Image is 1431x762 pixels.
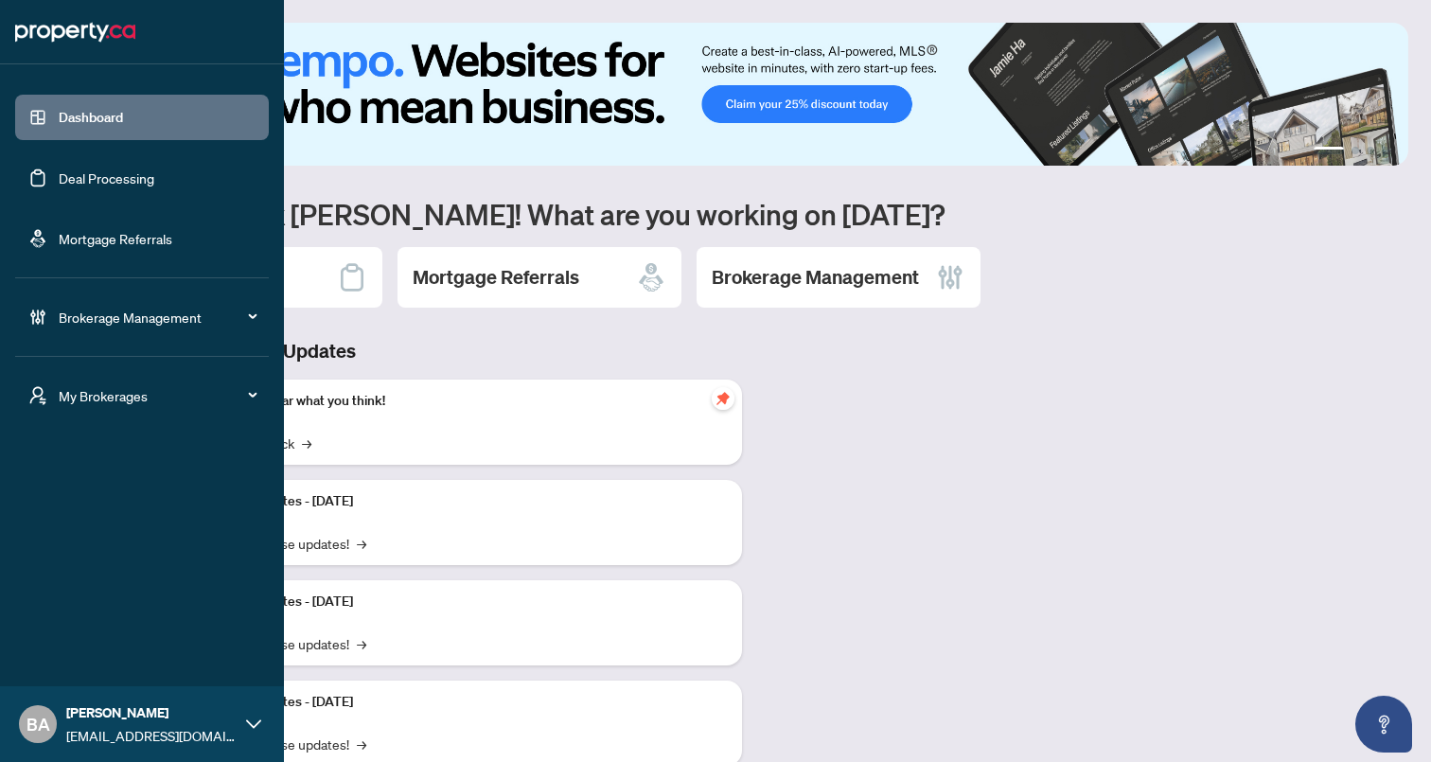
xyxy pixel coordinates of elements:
[199,391,727,412] p: We want to hear what you think!
[199,592,727,612] p: Platform Updates - [DATE]
[66,702,237,723] span: [PERSON_NAME]
[1351,147,1359,154] button: 2
[357,734,366,754] span: →
[98,196,1408,232] h1: Welcome back [PERSON_NAME]! What are you working on [DATE]?
[26,711,50,737] span: BA
[15,17,135,47] img: logo
[357,533,366,554] span: →
[1355,696,1412,753] button: Open asap
[59,307,256,328] span: Brokerage Management
[59,109,123,126] a: Dashboard
[357,633,366,654] span: →
[59,230,172,247] a: Mortgage Referrals
[712,264,919,291] h2: Brokerage Management
[199,491,727,512] p: Platform Updates - [DATE]
[302,433,311,453] span: →
[59,385,256,406] span: My Brokerages
[1367,147,1374,154] button: 3
[712,387,734,410] span: pushpin
[98,338,742,364] h3: Brokerage & Industry Updates
[59,169,154,186] a: Deal Processing
[66,725,237,746] span: [EMAIL_ADDRESS][DOMAIN_NAME]
[1314,147,1344,154] button: 1
[413,264,579,291] h2: Mortgage Referrals
[1382,147,1389,154] button: 4
[98,23,1408,166] img: Slide 0
[28,386,47,405] span: user-switch
[199,692,727,713] p: Platform Updates - [DATE]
